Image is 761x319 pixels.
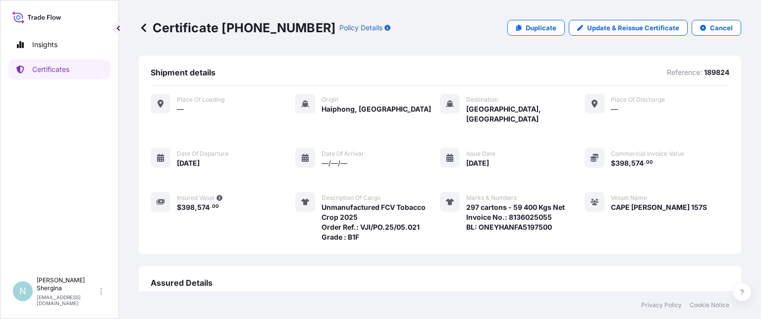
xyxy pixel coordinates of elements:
span: Destination [466,96,498,104]
span: N [19,286,26,296]
span: CAPE [PERSON_NAME] 157S [611,202,707,212]
p: Policy Details [339,23,382,33]
span: 00 [646,161,653,164]
p: [EMAIL_ADDRESS][DOMAIN_NAME] [37,294,98,306]
span: 297 cartons - 59 400 Kgs Net Invoice No.: 8136025055 BL: ONEYHANFA5197500 [466,202,565,232]
span: , [629,160,631,167]
span: Marks & Numbers [466,194,517,202]
span: — [611,104,618,114]
span: 00 [212,205,219,208]
span: Vessel Name [611,194,647,202]
span: $ [611,160,615,167]
span: Commercial Invoice Value [611,150,684,158]
span: Unmanufactured FCV Tobacco Crop 2025 Order Ref.: VJI/PO.25/05.021 Grade : B1F [322,202,440,242]
span: Issue Date [466,150,495,158]
button: Cancel [692,20,741,36]
span: $ [177,204,181,211]
span: 574 [197,204,210,211]
p: Reference: [667,67,702,77]
span: Place of Loading [177,96,224,104]
p: Duplicate [526,23,556,33]
span: [DATE] [177,158,200,168]
span: Date of arrival [322,150,363,158]
span: Date of departure [177,150,228,158]
span: , [195,204,197,211]
a: Insights [8,35,110,55]
a: Certificates [8,60,110,79]
p: Certificates [32,64,69,74]
span: — [177,104,184,114]
p: [PERSON_NAME] Shergina [37,276,98,292]
span: . [644,161,646,164]
span: Shipment details [151,67,216,77]
span: 398 [181,204,195,211]
span: 398 [615,160,629,167]
span: Description of cargo [322,194,380,202]
p: 189824 [704,67,729,77]
span: Haiphong, [GEOGRAPHIC_DATA] [322,104,431,114]
p: Certificate [PHONE_NUMBER] [139,20,335,36]
span: 574 [631,160,644,167]
span: [GEOGRAPHIC_DATA], [GEOGRAPHIC_DATA] [466,104,585,124]
p: Update & Reissue Certificate [587,23,679,33]
p: Insights [32,40,57,50]
a: Update & Reissue Certificate [569,20,688,36]
span: Place of discharge [611,96,665,104]
span: [DATE] [466,158,489,168]
a: Privacy Policy [641,301,682,309]
span: Assured Details [151,278,213,288]
span: Insured Value [177,194,215,202]
a: Cookie Notice [690,301,729,309]
span: Origin [322,96,338,104]
a: Duplicate [507,20,565,36]
span: —/—/— [322,158,347,168]
p: Cancel [710,23,733,33]
span: . [210,205,212,208]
